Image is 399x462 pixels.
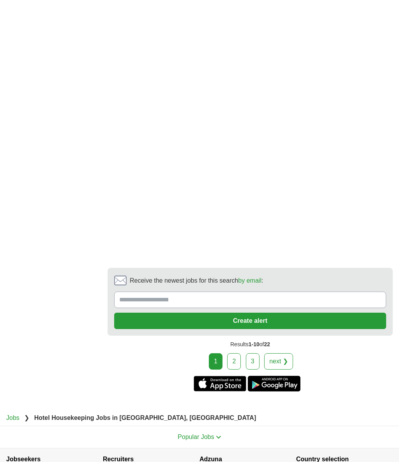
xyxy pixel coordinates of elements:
a: 3 [246,353,260,370]
span: ❯ [24,414,29,421]
a: next ❯ [264,353,293,370]
div: 1 [209,353,222,370]
strong: Hotel Housekeeping Jobs in [GEOGRAPHIC_DATA], [GEOGRAPHIC_DATA] [34,414,256,421]
a: 2 [227,353,241,370]
span: 1-10 [249,341,260,347]
div: Results of [108,336,393,353]
a: Get the Android app [248,376,300,391]
a: Jobs [6,414,19,421]
button: Create alert [114,313,386,329]
span: 22 [264,341,270,347]
img: toggle icon [216,435,221,439]
a: Get the iPhone app [194,376,246,391]
span: Popular Jobs [178,434,214,440]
